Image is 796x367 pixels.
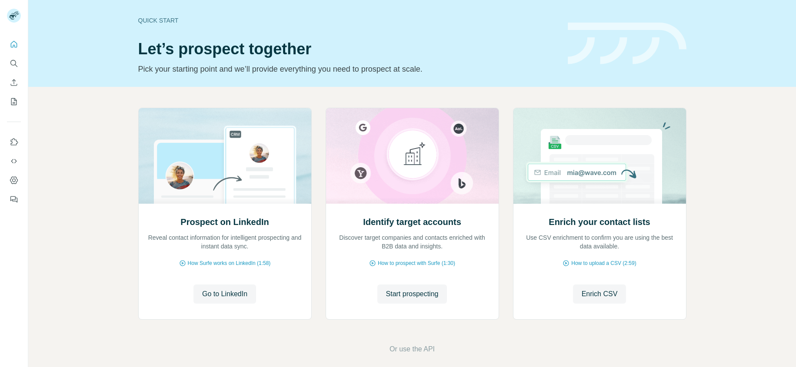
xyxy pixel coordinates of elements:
img: banner [568,23,686,65]
h2: Prospect on LinkedIn [180,216,269,228]
button: My lists [7,94,21,109]
h2: Enrich your contact lists [549,216,650,228]
img: Prospect on LinkedIn [138,108,312,204]
p: Use CSV enrichment to confirm you are using the best data available. [522,233,677,251]
h1: Let’s prospect together [138,40,557,58]
span: Enrich CSV [582,289,618,299]
button: Use Surfe on LinkedIn [7,134,21,150]
span: How to prospect with Surfe (1:30) [378,259,455,267]
button: Go to LinkedIn [193,284,256,304]
span: How to upload a CSV (2:59) [571,259,636,267]
img: Identify target accounts [326,108,499,204]
h2: Identify target accounts [363,216,461,228]
p: Discover target companies and contacts enriched with B2B data and insights. [335,233,490,251]
button: Dashboard [7,172,21,188]
span: Start prospecting [386,289,439,299]
button: Feedback [7,192,21,207]
button: Enrich CSV [7,75,21,90]
button: Start prospecting [377,284,447,304]
span: Go to LinkedIn [202,289,247,299]
button: Use Surfe API [7,153,21,169]
div: Quick start [138,16,557,25]
button: Quick start [7,36,21,52]
span: How Surfe works on LinkedIn (1:58) [188,259,271,267]
img: Enrich your contact lists [513,108,686,204]
button: Or use the API [390,344,435,354]
button: Search [7,56,21,71]
p: Reveal contact information for intelligent prospecting and instant data sync. [147,233,303,251]
button: Enrich CSV [573,284,626,304]
p: Pick your starting point and we’ll provide everything you need to prospect at scale. [138,63,557,75]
